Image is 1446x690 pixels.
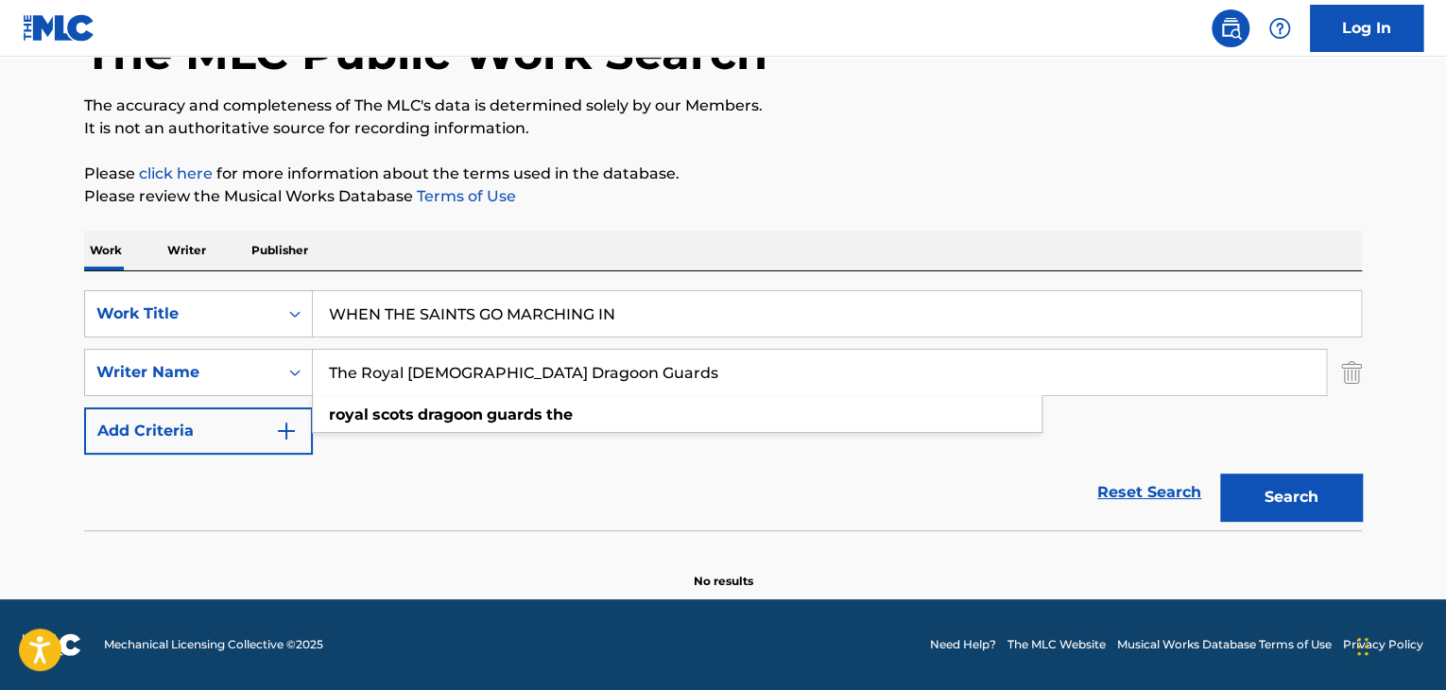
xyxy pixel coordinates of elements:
div: Drag [1357,618,1369,675]
strong: dragoon [418,405,483,423]
p: Publisher [246,231,314,270]
p: Please review the Musical Works Database [84,185,1362,208]
iframe: Chat Widget [1351,599,1446,690]
a: Terms of Use [413,187,516,205]
a: Musical Works Database Terms of Use [1117,636,1332,653]
img: search [1219,17,1242,40]
a: Log In [1310,5,1423,52]
a: click here [139,164,213,182]
p: It is not an authoritative source for recording information. [84,117,1362,140]
img: MLC Logo [23,14,95,42]
strong: guards [487,405,542,423]
strong: royal [329,405,369,423]
p: The accuracy and completeness of The MLC's data is determined solely by our Members. [84,95,1362,117]
img: help [1268,17,1291,40]
a: Reset Search [1088,472,1211,513]
button: Add Criteria [84,407,313,455]
img: logo [23,633,81,656]
div: Writer Name [96,361,267,384]
p: Work [84,231,128,270]
img: 9d2ae6d4665cec9f34b9.svg [275,420,298,442]
div: Help [1261,9,1299,47]
a: Privacy Policy [1343,636,1423,653]
div: Work Title [96,302,267,325]
img: Delete Criterion [1341,349,1362,396]
p: No results [694,550,753,590]
a: Public Search [1212,9,1249,47]
button: Search [1220,474,1362,521]
strong: the [546,405,573,423]
strong: scots [372,405,414,423]
p: Please for more information about the terms used in the database. [84,163,1362,185]
a: The MLC Website [1007,636,1106,653]
p: Writer [162,231,212,270]
a: Need Help? [930,636,996,653]
form: Search Form [84,290,1362,530]
span: Mechanical Licensing Collective © 2025 [104,636,323,653]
